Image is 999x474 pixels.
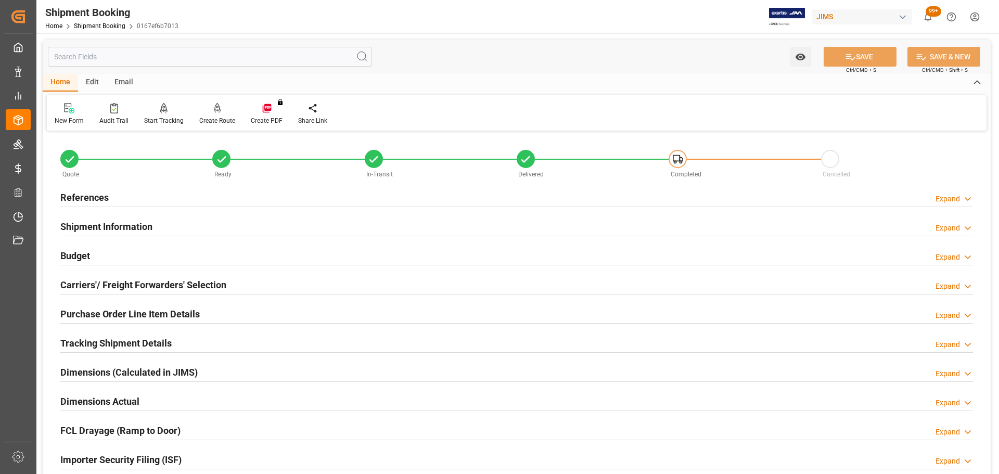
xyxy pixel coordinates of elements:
span: In-Transit [366,171,393,178]
div: Expand [936,252,960,263]
div: Expand [936,223,960,234]
div: Expand [936,456,960,467]
h2: Dimensions (Calculated in JIMS) [60,365,198,379]
button: Help Center [940,5,963,29]
button: SAVE [824,47,896,67]
div: Share Link [298,116,327,125]
img: Exertis%20JAM%20-%20Email%20Logo.jpg_1722504956.jpg [769,8,805,26]
div: Expand [936,194,960,204]
span: 99+ [926,6,941,17]
a: Home [45,22,62,30]
span: Ctrl/CMD + Shift + S [922,66,968,74]
div: Start Tracking [144,116,184,125]
div: Expand [936,281,960,292]
button: open menu [790,47,811,67]
div: Expand [936,398,960,408]
h2: Dimensions Actual [60,394,139,408]
a: Shipment Booking [74,22,125,30]
div: Audit Trail [99,116,129,125]
div: New Form [55,116,84,125]
h2: Tracking Shipment Details [60,336,172,350]
span: Cancelled [823,171,850,178]
div: Create Route [199,116,235,125]
div: Edit [78,74,107,92]
span: Ctrl/CMD + S [846,66,876,74]
h2: References [60,190,109,204]
div: Expand [936,368,960,379]
div: Expand [936,310,960,321]
h2: FCL Drayage (Ramp to Door) [60,424,181,438]
button: JIMS [812,7,916,27]
div: Expand [936,339,960,350]
h2: Shipment Information [60,220,152,234]
span: Completed [671,171,701,178]
input: Search Fields [48,47,372,67]
div: Email [107,74,141,92]
h2: Budget [60,249,90,263]
span: Ready [214,171,232,178]
h2: Importer Security Filing (ISF) [60,453,182,467]
span: Quote [62,171,79,178]
div: JIMS [812,9,912,24]
span: Delivered [518,171,544,178]
button: show 100 new notifications [916,5,940,29]
h2: Purchase Order Line Item Details [60,307,200,321]
h2: Carriers'/ Freight Forwarders' Selection [60,278,226,292]
div: Shipment Booking [45,5,178,20]
div: Expand [936,427,960,438]
button: SAVE & NEW [907,47,980,67]
div: Home [43,74,78,92]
